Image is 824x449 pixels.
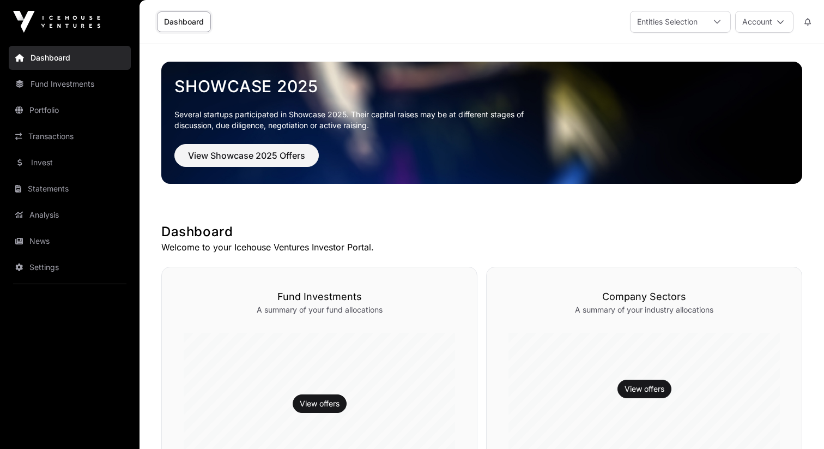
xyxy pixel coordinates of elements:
[300,398,340,409] a: View offers
[174,109,541,131] p: Several startups participated in Showcase 2025. Their capital raises may be at different stages o...
[174,144,319,167] button: View Showcase 2025 Offers
[9,151,131,175] a: Invest
[9,177,131,201] a: Statements
[161,223,802,241] h1: Dashboard
[174,155,319,166] a: View Showcase 2025 Offers
[9,98,131,122] a: Portfolio
[617,380,671,398] button: View offers
[13,11,100,33] img: Icehouse Ventures Logo
[9,72,131,96] a: Fund Investments
[9,255,131,279] a: Settings
[9,46,131,70] a: Dashboard
[631,11,704,32] div: Entities Selection
[508,289,780,304] h3: Company Sectors
[293,394,347,413] button: View offers
[184,289,455,304] h3: Fund Investments
[157,11,211,32] a: Dashboard
[735,11,793,33] button: Account
[174,76,789,96] a: Showcase 2025
[161,62,802,184] img: Showcase 2025
[184,304,455,315] p: A summary of your fund allocations
[9,203,131,227] a: Analysis
[625,384,664,394] a: View offers
[508,304,780,315] p: A summary of your industry allocations
[9,229,131,253] a: News
[161,241,802,254] p: Welcome to your Icehouse Ventures Investor Portal.
[188,149,305,162] span: View Showcase 2025 Offers
[9,124,131,148] a: Transactions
